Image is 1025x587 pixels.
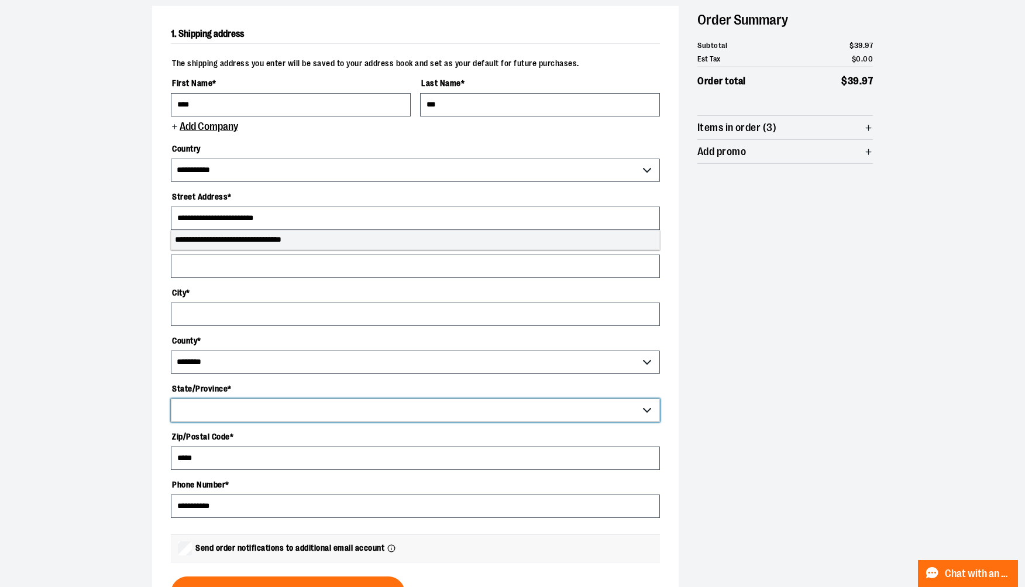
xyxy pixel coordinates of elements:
label: Country [171,139,660,159]
label: County * [171,331,660,351]
span: $ [852,54,857,63]
button: Add promo [697,140,873,163]
span: 0 [856,54,861,63]
span: 00 [863,54,873,63]
p: The shipping address you enter will be saved to your address book and set as your default for fut... [171,53,660,68]
span: $ [841,75,848,87]
h2: Order Summary [697,6,873,34]
label: Phone Number * [171,475,660,495]
h2: 1. Shipping address [171,25,660,44]
span: Order total [697,74,746,89]
span: Chat with an Expert [945,568,1011,579]
span: 39 [848,75,859,87]
button: Chat with an Expert [918,560,1019,587]
span: $ [849,41,854,50]
label: Street Address * [171,187,660,207]
span: 97 [862,75,873,87]
span: Add promo [697,146,746,157]
span: Items in order (3) [697,122,776,133]
span: . [863,41,865,50]
input: Send order notifications to additional email account [178,541,192,555]
label: State/Province * [171,379,660,399]
span: 97 [865,41,873,50]
label: City * [171,283,660,303]
span: Add Company [178,121,238,132]
span: . [859,75,862,87]
button: Items in order (3) [697,116,873,139]
span: Subtotal [697,40,727,52]
span: Send order notifications to additional email account [195,542,384,554]
label: Last Name * [420,73,660,93]
label: Zip/Postal Code * [171,427,660,447]
button: Add Company [171,121,238,134]
span: 39 [854,41,863,50]
span: . [861,54,864,63]
label: First Name * [171,73,411,93]
span: Est Tax [697,53,721,65]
